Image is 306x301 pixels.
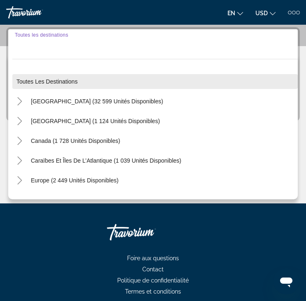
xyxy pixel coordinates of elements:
button: [GEOGRAPHIC_DATA] (199 unités disponibles) [27,193,159,208]
span: Foire aux questions [127,255,179,261]
button: Toutes les destinations [12,74,298,89]
span: Contact [142,266,164,273]
button: Toggle États-Unis (32 599 unités disponibles) [12,94,27,109]
a: Politique de confidentialité [109,277,197,284]
button: Toggle Australia (199 unités disponibles) [12,193,27,208]
span: Canada (1 728 unités disponibles) [31,138,120,144]
span: [GEOGRAPHIC_DATA] (1 124 unités disponibles) [31,118,160,124]
span: Europe (2 449 unités disponibles) [31,177,118,184]
a: Travorium [6,6,68,19]
button: Europe (2 449 unités disponibles) [27,173,123,188]
span: [GEOGRAPHIC_DATA] (32 599 unités disponibles) [31,98,163,105]
button: Toggle Mexico (1 124 unités disponibles) [12,114,27,128]
span: Politique de confidentialité [117,277,189,284]
a: Travorium [107,220,189,245]
button: [GEOGRAPHIC_DATA] (1 124 unités disponibles) [27,114,164,128]
span: Toutes les destinations [16,78,78,85]
button: Changer de devise [255,7,276,19]
span: Termes et conditions [125,288,181,295]
button: Toggle Caraïbes et îles de l’Atlantique (1 039 unités disponibles) [12,154,27,168]
span: Caraïbes et îles de l’Atlantique (1 039 unités disponibles) [31,157,181,164]
a: Termes et conditions [117,288,189,295]
button: Caraïbes et îles de l’Atlantique (1 039 unités disponibles) [27,153,185,168]
button: Canada (1 728 unités disponibles) [27,133,124,148]
iframe: Bouton de lancement de la fenêtre de messagerie [273,268,299,294]
span: Toutes les destinations [15,32,68,37]
a: Foire aux questions [119,255,187,261]
button: [GEOGRAPHIC_DATA] (32 599 unités disponibles) [27,94,167,109]
span: USD [255,10,268,16]
button: Changer la langue [227,7,243,19]
a: Contact [134,266,172,273]
button: Toggle Canada (1 728 unités disponibles) [12,134,27,148]
span: en [227,10,235,16]
button: Toggle Europe (2 449 unités disponibles) [12,173,27,188]
div: Widget de recherche [8,29,298,119]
